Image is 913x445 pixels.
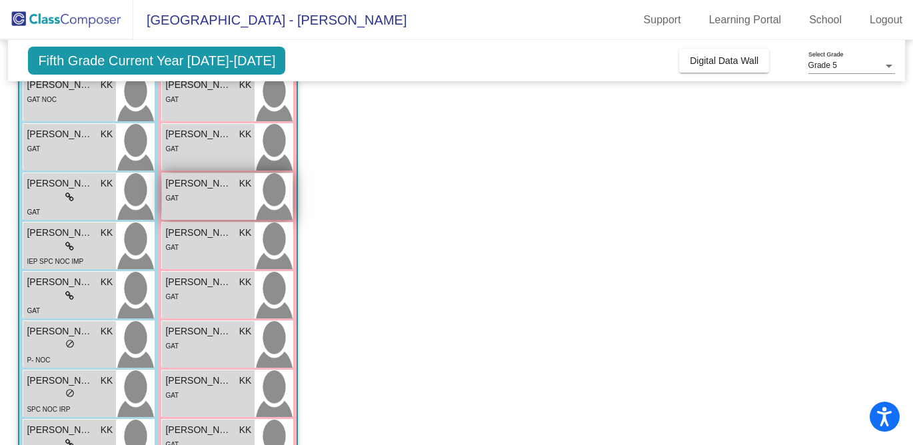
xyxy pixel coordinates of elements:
[101,78,113,92] span: KK
[239,275,252,289] span: KK
[27,307,40,314] span: GAT
[165,423,232,437] span: [PERSON_NAME] Zara [PERSON_NAME]
[165,226,232,240] span: [PERSON_NAME]
[239,226,252,240] span: KK
[101,226,113,240] span: KK
[28,47,285,75] span: Fifth Grade Current Year [DATE]-[DATE]
[859,9,913,31] a: Logout
[690,55,758,66] span: Digital Data Wall
[165,374,232,388] span: [PERSON_NAME]
[27,406,70,413] span: SPC NOC IRP
[165,275,232,289] span: [PERSON_NAME]
[101,275,113,289] span: KK
[27,145,40,153] span: GAT
[27,356,50,364] span: P- NOC
[101,177,113,191] span: KK
[165,324,232,338] span: [PERSON_NAME]
[27,258,83,265] span: IEP SPC NOC IMP
[27,374,93,388] span: [PERSON_NAME]
[165,244,179,251] span: GAT
[101,127,113,141] span: KK
[27,127,93,141] span: [PERSON_NAME]
[239,423,252,437] span: KK
[27,324,93,338] span: [PERSON_NAME]
[27,177,93,191] span: [PERSON_NAME]
[239,78,252,92] span: KK
[633,9,692,31] a: Support
[239,374,252,388] span: KK
[239,127,252,141] span: KK
[101,324,113,338] span: KK
[165,342,179,350] span: GAT
[165,195,179,202] span: GAT
[165,96,179,103] span: GAT
[101,374,113,388] span: KK
[798,9,852,31] a: School
[27,78,93,92] span: [PERSON_NAME]
[27,209,40,216] span: GAT
[165,78,232,92] span: [PERSON_NAME]
[165,177,232,191] span: [PERSON_NAME]
[165,127,232,141] span: [PERSON_NAME]
[165,392,179,399] span: GAT
[27,226,93,240] span: [PERSON_NAME]
[65,388,75,398] span: do_not_disturb_alt
[165,145,179,153] span: GAT
[133,9,407,31] span: [GEOGRAPHIC_DATA] - [PERSON_NAME]
[65,339,75,348] span: do_not_disturb_alt
[27,423,93,437] span: [PERSON_NAME]
[808,61,837,70] span: Grade 5
[165,293,179,300] span: GAT
[101,423,113,437] span: KK
[27,275,93,289] span: [PERSON_NAME]
[698,9,792,31] a: Learning Portal
[239,177,252,191] span: KK
[239,324,252,338] span: KK
[679,49,769,73] button: Digital Data Wall
[27,96,57,103] span: GAT NOC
